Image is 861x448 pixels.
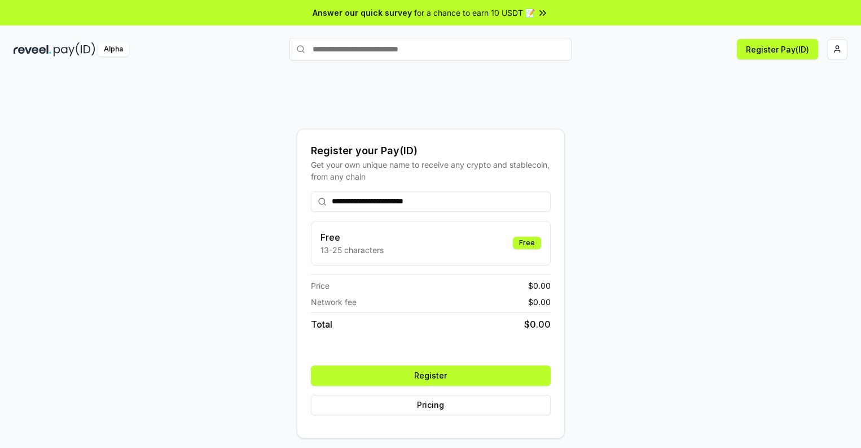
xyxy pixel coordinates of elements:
[320,244,384,256] p: 13-25 characters
[14,42,51,56] img: reveel_dark
[311,366,551,386] button: Register
[54,42,95,56] img: pay_id
[528,280,551,292] span: $ 0.00
[320,230,384,244] h3: Free
[737,39,818,59] button: Register Pay(ID)
[311,395,551,415] button: Pricing
[311,280,330,292] span: Price
[311,317,332,331] span: Total
[414,7,535,19] span: for a chance to earn 10 USDT 📝
[513,237,541,249] div: Free
[524,317,551,331] span: $ 0.00
[313,7,412,19] span: Answer our quick survey
[98,42,129,56] div: Alpha
[528,296,551,308] span: $ 0.00
[311,143,551,159] div: Register your Pay(ID)
[311,159,551,182] div: Get your own unique name to receive any crypto and stablecoin, from any chain
[311,296,357,308] span: Network fee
